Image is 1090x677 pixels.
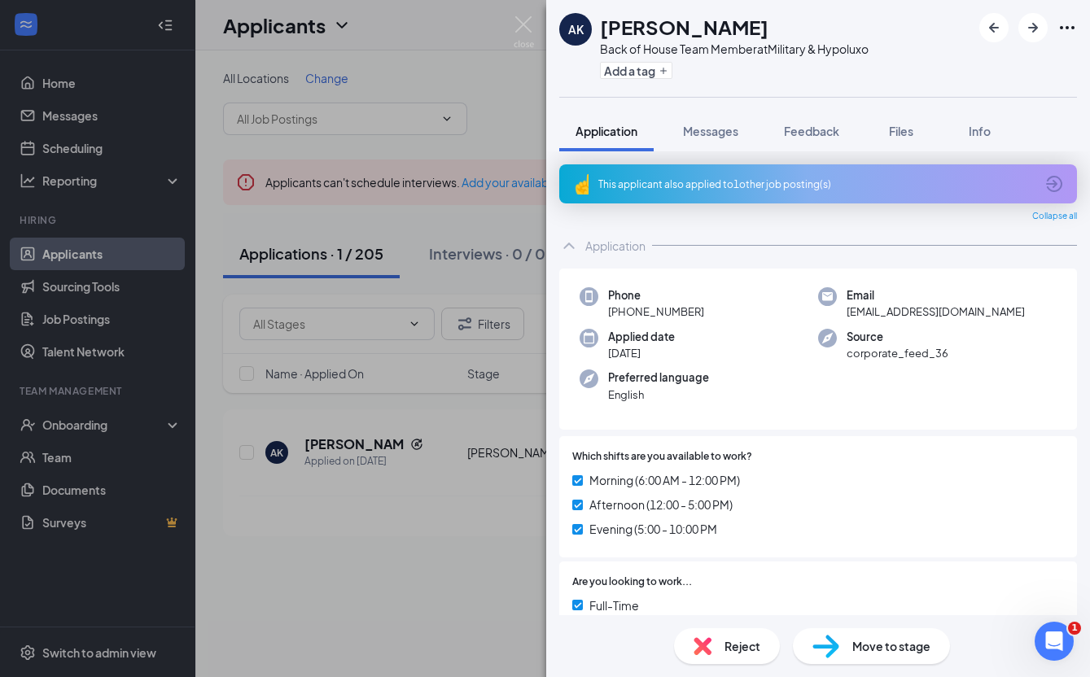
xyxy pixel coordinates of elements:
[600,13,768,41] h1: [PERSON_NAME]
[608,369,709,386] span: Preferred language
[589,496,733,513] span: Afternoon (12:00 - 5:00 PM)
[600,62,672,79] button: PlusAdd a tag
[608,387,709,403] span: English
[979,13,1009,42] button: ArrowLeftNew
[589,596,639,614] span: Full-Time
[608,287,704,304] span: Phone
[847,304,1025,320] span: [EMAIL_ADDRESS][DOMAIN_NAME]
[589,471,740,489] span: Morning (6:00 AM - 12:00 PM)
[683,124,738,138] span: Messages
[984,18,1004,37] svg: ArrowLeftNew
[576,124,637,138] span: Application
[659,66,668,76] svg: Plus
[1018,13,1048,42] button: ArrowRight
[784,124,839,138] span: Feedback
[969,124,991,138] span: Info
[847,329,948,345] span: Source
[608,304,704,320] span: [PHONE_NUMBER]
[852,637,930,655] span: Move to stage
[1035,622,1074,661] iframe: Intercom live chat
[598,177,1035,191] div: This applicant also applied to 1 other job posting(s)
[568,21,584,37] div: AK
[724,637,760,655] span: Reject
[1032,210,1077,223] span: Collapse all
[572,574,692,590] span: Are you looking to work...
[1023,18,1043,37] svg: ArrowRight
[608,345,675,361] span: [DATE]
[847,345,948,361] span: corporate_feed_36
[1068,622,1081,635] span: 1
[608,329,675,345] span: Applied date
[1044,174,1064,194] svg: ArrowCircle
[585,238,646,254] div: Application
[572,449,752,465] span: Which shifts are you available to work?
[589,520,717,538] span: Evening (5:00 - 10:00 PM
[847,287,1025,304] span: Email
[559,236,579,256] svg: ChevronUp
[889,124,913,138] span: Files
[1057,18,1077,37] svg: Ellipses
[600,41,869,57] div: Back of House Team Member at Military & Hypoluxo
